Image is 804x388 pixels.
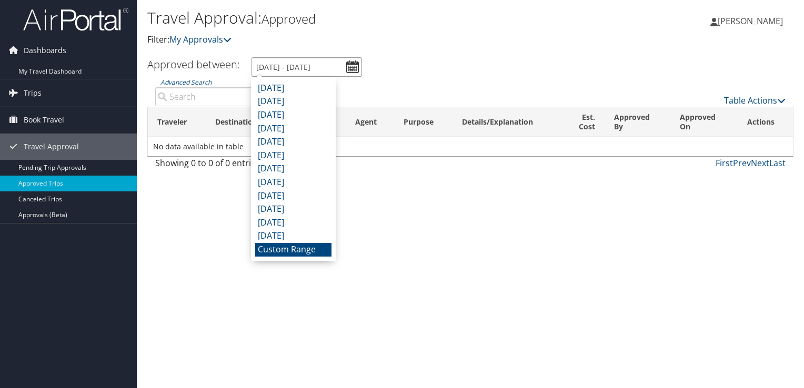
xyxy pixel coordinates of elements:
a: My Approvals [169,34,232,45]
th: Destination: activate to sort column ascending [206,107,279,137]
th: Details/Explanation [453,107,560,137]
li: [DATE] [255,108,331,122]
p: Filter: [147,33,578,47]
span: Trips [24,80,42,106]
th: Purpose [394,107,453,137]
li: [DATE] [255,189,331,203]
li: [DATE] [255,176,331,189]
h1: Travel Approval: [147,7,578,29]
a: Prev [733,157,751,169]
th: Approved On: activate to sort column ascending [670,107,738,137]
span: Travel Approval [24,134,79,160]
img: airportal-logo.png [23,7,128,32]
a: Last [769,157,786,169]
li: [DATE] [255,202,331,216]
span: [PERSON_NAME] [718,15,783,27]
th: Agent [346,107,394,137]
div: Showing 0 to 0 of 0 entries [155,157,301,175]
li: [DATE] [255,162,331,176]
th: Traveler: activate to sort column ascending [148,107,206,137]
li: [DATE] [255,95,331,108]
li: [DATE] [255,122,331,136]
small: Approved [262,10,316,27]
li: Custom Range [255,243,331,257]
span: Dashboards [24,37,66,64]
h3: Approved between: [147,57,240,72]
li: [DATE] [255,229,331,243]
a: [PERSON_NAME] [710,5,793,37]
td: No data available in table [148,137,793,156]
a: Table Actions [724,95,786,106]
a: Next [751,157,769,169]
th: Approved By: activate to sort column ascending [605,107,670,137]
li: [DATE] [255,81,331,95]
li: [DATE] [255,135,331,149]
a: First [716,157,733,169]
a: Advanced Search [160,78,212,87]
li: [DATE] [255,216,331,230]
li: [DATE] [255,149,331,162]
th: Actions [738,107,793,137]
input: Advanced Search [155,87,301,106]
span: Book Travel [24,107,64,133]
input: [DATE] - [DATE] [252,57,362,77]
th: Est. Cost: activate to sort column ascending [560,107,605,137]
